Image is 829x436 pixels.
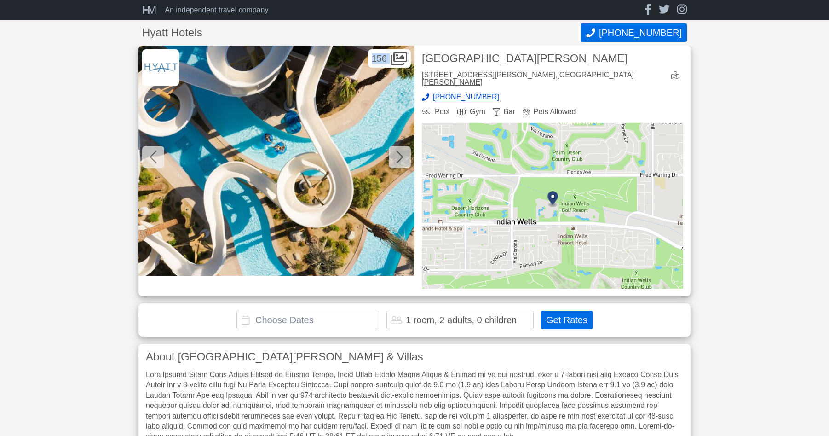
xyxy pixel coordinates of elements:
div: Gym [457,108,485,116]
div: Pets Allowed [523,108,576,116]
button: Call [581,23,687,42]
span: [PHONE_NUMBER] [433,93,499,101]
a: facebook [645,4,651,16]
div: An independent travel company [165,6,268,14]
h1: Hyatt Hotels [142,27,581,38]
h3: About [GEOGRAPHIC_DATA][PERSON_NAME] & Villas [146,351,683,362]
div: [STREET_ADDRESS][PERSON_NAME], [422,71,664,86]
span: M [147,4,154,16]
img: Hyatt Hotels [142,49,179,86]
div: 1 room, 2 adults, 0 children [406,315,517,325]
button: Get Rates [541,311,593,329]
input: Choose Dates [236,311,379,329]
a: twitter [659,4,670,16]
div: Pool [422,108,449,116]
div: 156 [368,49,411,68]
img: Pool [138,46,414,276]
a: view map [671,71,683,86]
a: instagram [677,4,687,16]
img: map [422,123,683,289]
a: HM [142,5,161,16]
div: Bar [493,108,515,116]
a: [GEOGRAPHIC_DATA][PERSON_NAME] [422,71,634,86]
span: [PHONE_NUMBER] [599,28,682,38]
span: H [142,4,147,16]
h2: [GEOGRAPHIC_DATA][PERSON_NAME] [422,53,683,64]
